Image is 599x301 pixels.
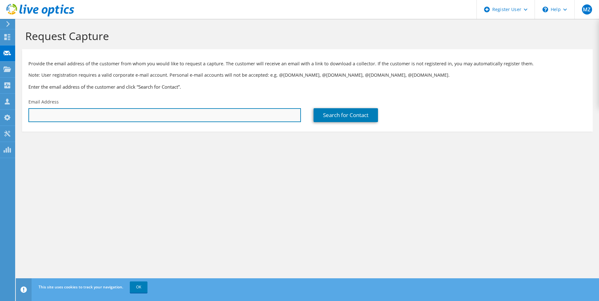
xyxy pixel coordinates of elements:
[28,83,586,90] h3: Enter the email address of the customer and click “Search for Contact”.
[28,72,586,79] p: Note: User registration requires a valid corporate e-mail account. Personal e-mail accounts will ...
[25,29,586,43] h1: Request Capture
[39,284,123,290] span: This site uses cookies to track your navigation.
[542,7,548,12] svg: \n
[582,4,592,15] span: MZ
[314,108,378,122] a: Search for Contact
[28,99,59,105] label: Email Address
[28,60,586,67] p: Provide the email address of the customer from whom you would like to request a capture. The cust...
[130,281,147,293] a: OK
